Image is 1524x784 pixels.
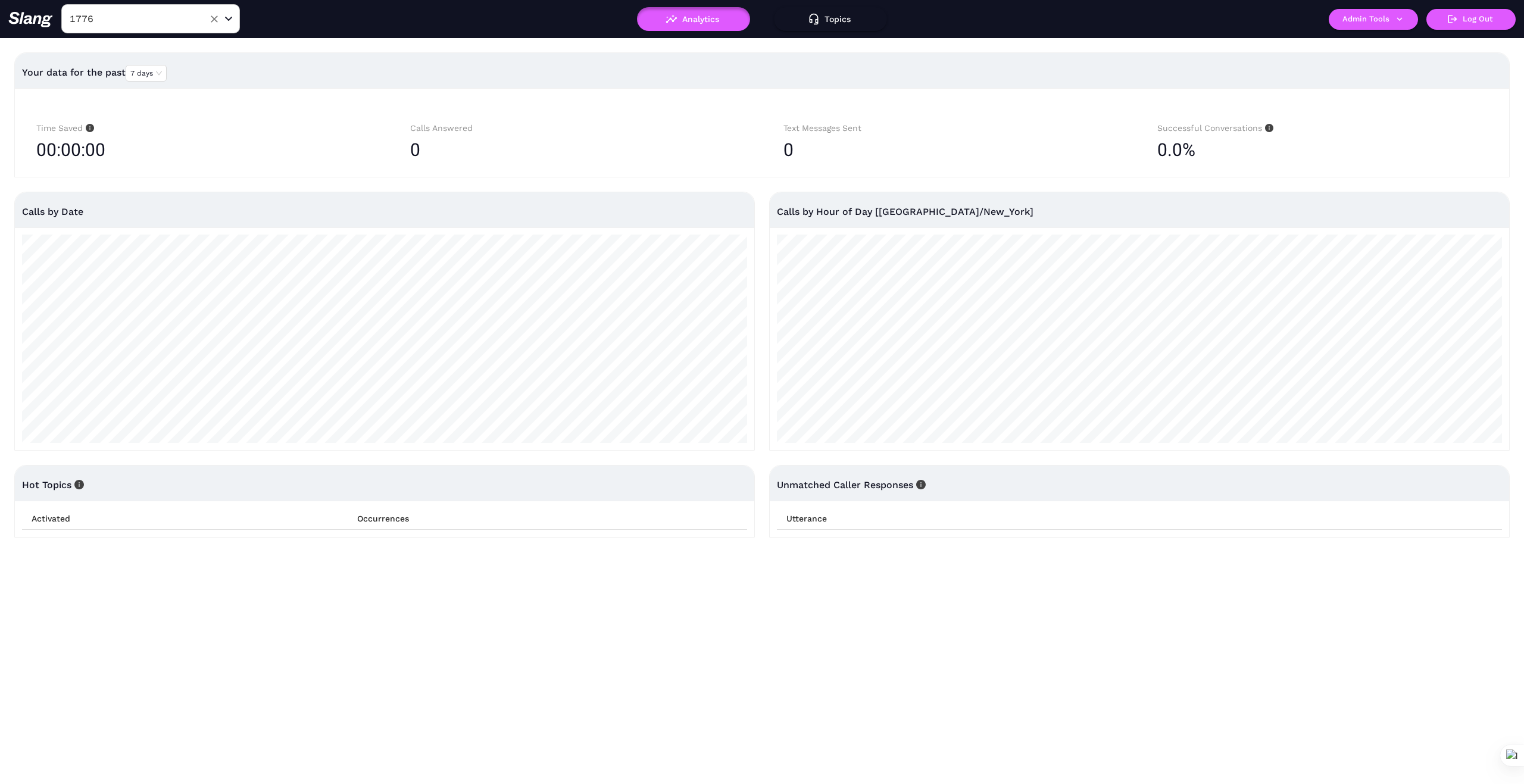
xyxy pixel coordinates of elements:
[130,65,162,81] span: 7 days
[637,14,750,23] a: Analytics
[783,139,794,160] span: 0
[22,479,84,491] span: Hot Topics
[777,508,1502,530] th: Utterance
[22,58,1502,87] div: Your data for the past
[1262,124,1273,132] span: info-circle
[71,480,84,489] span: info-circle
[777,479,926,491] span: Unmatched Caller Responses
[8,11,53,27] img: 623511267c55cb56e2f2a487_logo2.png
[1426,9,1516,30] button: Log Out
[913,480,926,489] span: info-circle
[637,7,750,31] button: Analytics
[348,508,747,530] th: Occurrences
[206,11,223,27] button: Clear
[83,124,94,132] span: info-circle
[36,123,94,133] span: Time Saved
[22,508,348,530] th: Activated
[783,121,1114,135] div: Text Messages Sent
[1329,9,1418,30] button: Admin Tools
[410,139,420,160] span: 0
[22,192,747,231] div: Calls by Date
[410,121,741,135] div: Calls Answered
[774,7,887,31] button: Topics
[221,12,236,26] button: Open
[777,192,1502,231] div: Calls by Hour of Day [[GEOGRAPHIC_DATA]/New_York]
[36,135,105,165] span: 00:00:00
[1157,135,1195,165] span: 0.0%
[1157,123,1273,133] span: Successful Conversations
